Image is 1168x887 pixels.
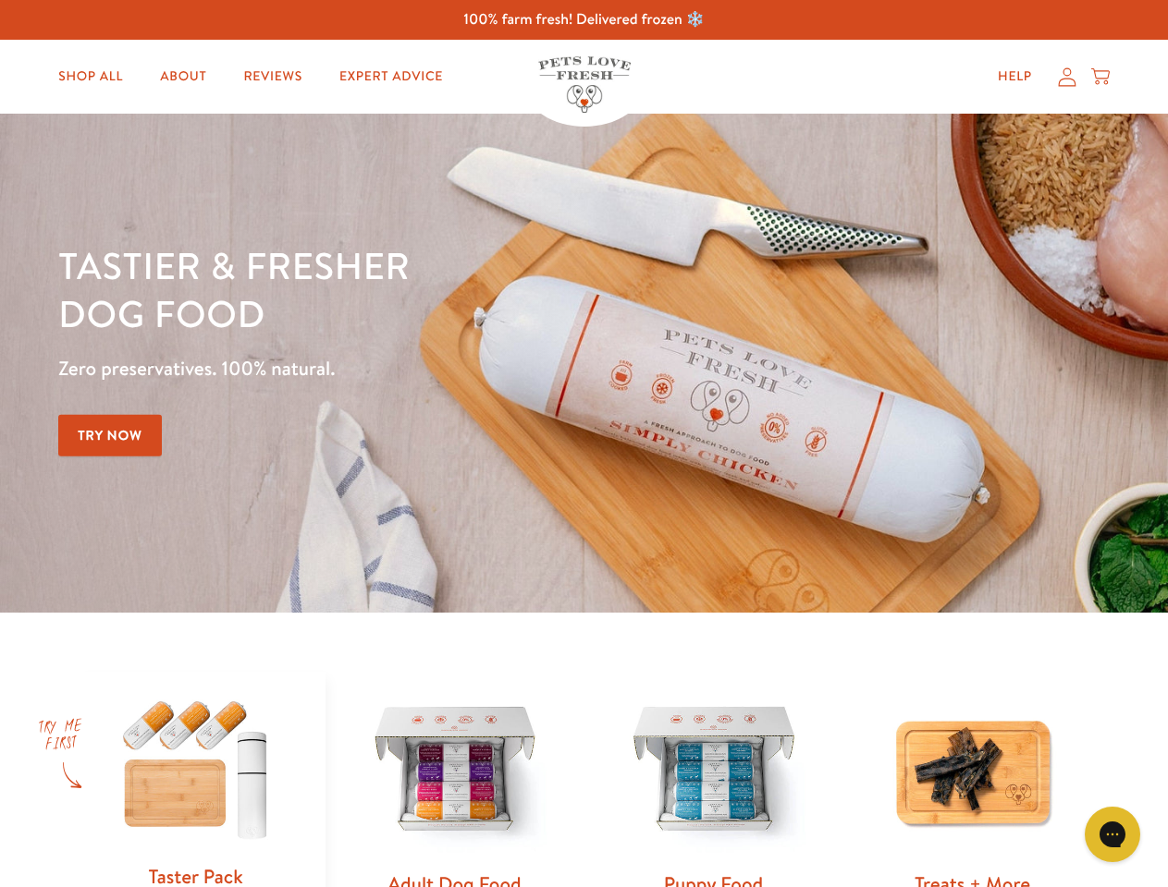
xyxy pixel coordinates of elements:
[983,58,1047,95] a: Help
[145,58,221,95] a: About
[58,241,759,337] h1: Tastier & fresher dog food
[58,352,759,385] p: Zero preservatives. 100% natural.
[43,58,138,95] a: Shop All
[1076,800,1150,869] iframe: Gorgias live chat messenger
[325,58,458,95] a: Expert Advice
[228,58,316,95] a: Reviews
[58,415,162,456] a: Try Now
[538,56,631,113] img: Pets Love Fresh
